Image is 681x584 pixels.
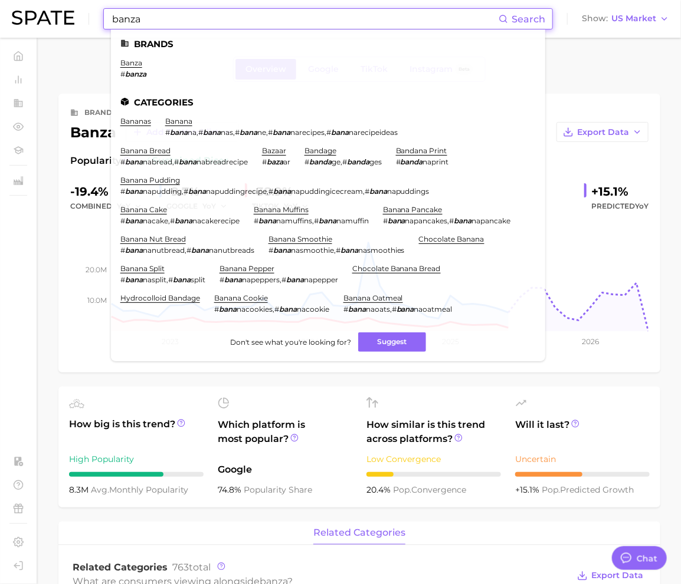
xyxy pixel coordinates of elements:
[120,146,171,155] a: banana bread
[125,246,143,255] em: bana
[262,157,267,166] span: #
[120,176,180,184] a: banana pudding
[254,205,309,214] a: banana muffins
[203,128,221,137] em: bana
[591,570,643,580] span: Export Data
[184,187,188,196] span: #
[173,275,191,284] em: bana
[297,305,329,314] span: nacookie
[405,216,448,225] span: napancakes
[392,305,397,314] span: #
[582,337,599,346] tspan: 2026
[314,216,319,225] span: #
[165,128,398,137] div: , , , ,
[120,58,142,67] a: banza
[273,128,290,137] em: bana
[336,216,369,225] span: namuffin
[165,128,170,137] span: #
[577,127,629,137] span: Export Data
[206,187,267,196] span: napuddingrecipe
[214,305,329,314] div: ,
[218,484,244,495] span: 74.8%
[366,452,501,466] div: Low Convergence
[120,157,248,166] div: ,
[218,463,352,477] span: Google
[12,11,74,25] img: SPATE
[186,246,191,255] span: #
[574,567,646,584] button: Export Data
[9,557,27,575] a: Log out. Currently logged in with e-mail swalsh@diginsights.com.
[349,128,398,137] span: narecipeideas
[383,216,388,225] span: #
[69,452,204,466] div: High Popularity
[269,187,273,196] span: #
[120,70,125,78] span: #
[281,275,286,284] span: #
[230,338,351,347] span: Don't see what you're looking for?
[120,293,200,302] a: hydrocolloid bandage
[383,205,443,214] a: banana pancake
[582,15,608,22] span: Show
[70,122,238,142] div: banza
[237,305,273,314] span: nacookies
[235,128,240,137] span: #
[393,484,411,495] abbr: popularity index
[70,182,150,201] div: -19.4%
[244,484,312,495] span: popularity share
[172,562,189,573] span: 763
[515,452,650,466] div: Uncertain
[305,157,382,166] div: ,
[209,246,254,255] span: nanutbreads
[579,11,672,27] button: ShowUS Market
[343,305,348,314] span: #
[120,187,430,196] div: , , ,
[174,157,179,166] span: #
[165,117,192,126] a: banana
[332,157,340,166] span: ge
[214,293,268,302] a: banana cookie
[257,128,266,137] span: ne
[69,417,204,446] span: How big is this trend?
[220,264,274,273] a: banana pepper
[91,484,188,495] span: monthly popularity
[172,562,211,573] span: total
[125,70,146,78] em: banza
[143,216,168,225] span: nacake
[120,246,125,255] span: #
[591,182,649,201] div: +15.1%
[120,235,186,243] a: banana nut bread
[125,275,143,284] em: bana
[73,562,168,573] span: Related Categories
[70,154,121,168] span: Popularity
[125,187,143,196] em: bana
[170,128,188,137] em: bana
[365,187,369,196] span: #
[397,305,414,314] em: bana
[120,39,536,49] li: Brands
[515,484,542,495] span: +15.1%
[343,305,453,314] div: ,
[143,275,166,284] span: nasplit
[224,275,242,284] em: bana
[143,157,172,166] span: nabread
[170,216,175,225] span: #
[197,157,248,166] span: nabreadrecipe
[396,146,447,155] a: bandana print
[348,305,366,314] em: bana
[331,128,349,137] em: bana
[326,128,331,137] span: #
[387,187,430,196] span: napuddings
[168,275,173,284] span: #
[143,187,182,196] span: napudding
[219,305,237,314] em: bana
[221,128,233,137] span: nas
[290,128,325,137] span: narecipes
[111,9,499,29] input: Search here for a brand, industry, or ingredient
[305,146,336,155] a: bandage
[198,128,203,137] span: #
[352,264,441,273] a: chocolate banana bread
[120,97,536,107] li: Categories
[366,484,393,495] span: 20.4%
[179,157,197,166] em: bana
[291,246,334,255] span: nasmoothie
